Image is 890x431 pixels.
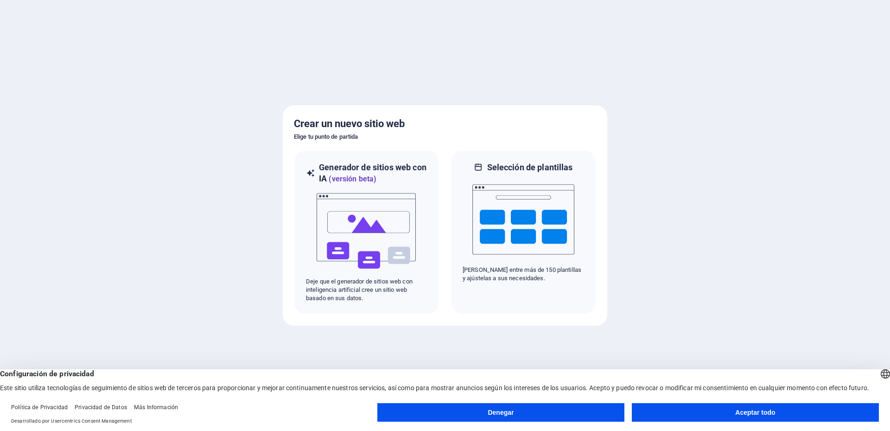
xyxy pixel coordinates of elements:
div: Generador de sitios web con IA(versión beta)aiDeje que el generador de sitios web con inteligenci... [294,150,439,315]
img: ai [316,185,418,277]
font: Selección de plantillas [487,162,573,172]
font: (versión beta) [329,174,376,183]
font: Generador de sitios web con IA [319,162,426,183]
font: Deje que el generador de sitios web con inteligencia artificial cree un sitio web basado en sus d... [306,278,413,302]
font: Elige tu punto de partida [294,133,358,140]
font: Crear un nuevo sitio web [294,118,405,129]
div: Selección de plantillas[PERSON_NAME] entre más de 150 plantillas y ajústelas a sus necesidades. [451,150,596,315]
font: [PERSON_NAME] entre más de 150 plantillas y ajústelas a sus necesidades. [463,266,581,282]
